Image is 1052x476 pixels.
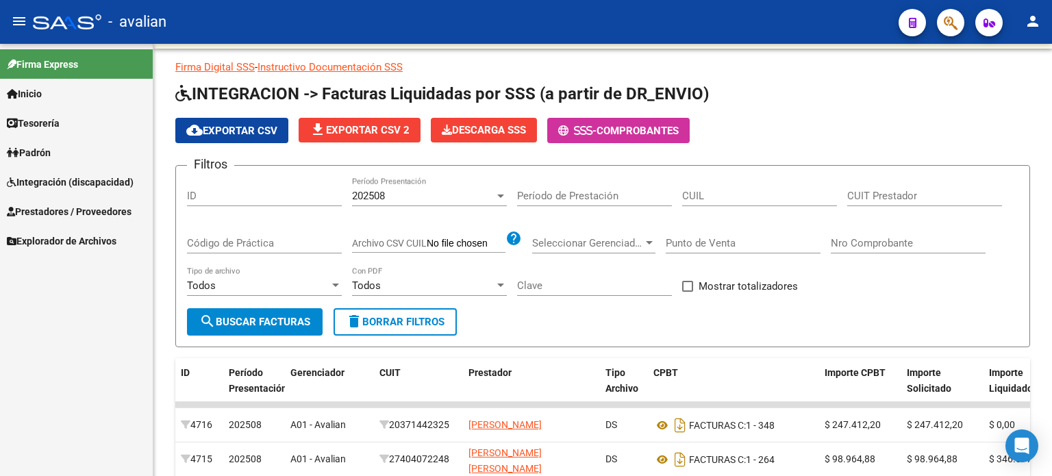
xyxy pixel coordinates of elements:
span: Importe Liquidado [989,367,1033,394]
span: A01 - Avalian [290,419,346,430]
div: 4716 [181,417,218,433]
span: Todos [352,279,381,292]
app-download-masive: Descarga masiva de comprobantes (adjuntos) [431,118,537,143]
span: Gerenciador [290,367,345,378]
span: Integración (discapacidad) [7,175,134,190]
span: Prestadores / Proveedores [7,204,131,219]
mat-icon: search [199,313,216,329]
span: A01 - Avalian [290,453,346,464]
span: [PERSON_NAME] [PERSON_NAME] [468,447,542,474]
button: Exportar CSV [175,118,288,143]
span: Todos [187,279,216,292]
span: $ 247.412,20 [907,419,963,430]
datatable-header-cell: Tipo Archivo [600,358,648,418]
datatable-header-cell: Período Presentación [223,358,285,418]
datatable-header-cell: ID [175,358,223,418]
span: Descarga SSS [442,124,526,136]
a: Firma Digital SSS [175,61,255,73]
span: Exportar CSV [186,125,277,137]
span: FACTURAS C: [689,454,746,465]
span: $ 98.964,88 [907,453,957,464]
i: Descargar documento [671,414,689,436]
span: Prestador [468,367,512,378]
datatable-header-cell: Importe CPBT [819,358,901,418]
span: 202508 [229,419,262,430]
span: $ 0,00 [989,419,1015,430]
span: DS [605,453,617,464]
span: Importe Solicitado [907,367,951,394]
span: Tipo Archivo [605,367,638,394]
div: 1 - 348 [653,414,814,436]
mat-icon: help [505,230,522,247]
div: 4715 [181,451,218,467]
span: Mostrar totalizadores [699,278,798,295]
button: Descarga SSS [431,118,537,142]
span: CUIT [379,367,401,378]
span: Exportar CSV 2 [310,124,410,136]
input: Archivo CSV CUIL [427,238,505,250]
span: $ 98.964,88 [825,453,875,464]
datatable-header-cell: CPBT [648,358,819,418]
datatable-header-cell: Gerenciador [285,358,374,418]
mat-icon: menu [11,13,27,29]
button: Exportar CSV 2 [299,118,421,142]
span: [PERSON_NAME] [468,419,542,430]
span: - avalian [108,7,166,37]
div: 1 - 264 [653,449,814,471]
h3: Filtros [187,155,234,174]
span: $ 346.377,08 [989,453,1045,464]
mat-icon: file_download [310,121,326,138]
span: Explorador de Archivos [7,234,116,249]
datatable-header-cell: CUIT [374,358,463,418]
mat-icon: cloud_download [186,122,203,138]
span: Comprobantes [597,125,679,137]
span: Importe CPBT [825,367,886,378]
span: Tesorería [7,116,60,131]
button: Buscar Facturas [187,308,323,336]
div: 20371442325 [379,417,458,433]
mat-icon: person [1025,13,1041,29]
span: Período Presentación [229,367,287,394]
span: Inicio [7,86,42,101]
span: Borrar Filtros [346,316,444,328]
span: Padrón [7,145,51,160]
span: Archivo CSV CUIL [352,238,427,249]
span: 202508 [229,453,262,464]
p: - [175,60,1030,75]
div: Open Intercom Messenger [1005,429,1038,462]
span: CPBT [653,367,678,378]
span: - [558,125,597,137]
span: 202508 [352,190,385,202]
div: 27404072248 [379,451,458,467]
button: Borrar Filtros [334,308,457,336]
span: FACTURAS C: [689,420,746,431]
span: Seleccionar Gerenciador [532,237,643,249]
span: DS [605,419,617,430]
datatable-header-cell: Prestador [463,358,600,418]
datatable-header-cell: Importe Solicitado [901,358,984,418]
span: Firma Express [7,57,78,72]
button: -Comprobantes [547,118,690,143]
span: Buscar Facturas [199,316,310,328]
span: INTEGRACION -> Facturas Liquidadas por SSS (a partir de DR_ENVIO) [175,84,709,103]
mat-icon: delete [346,313,362,329]
span: $ 247.412,20 [825,419,881,430]
a: Instructivo Documentación SSS [258,61,403,73]
i: Descargar documento [671,449,689,471]
span: ID [181,367,190,378]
